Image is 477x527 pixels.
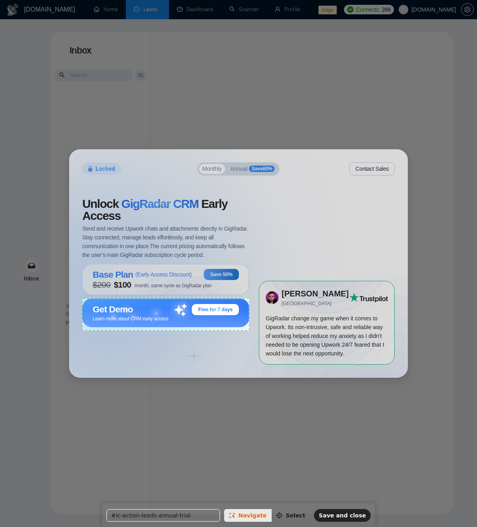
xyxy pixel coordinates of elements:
button: AnnualSave60% [227,164,278,174]
span: /month, same cycle as GigRadar plan [134,283,212,288]
span: Send and receive Upwork chats and attachments directly in GigRadar. Stay connected, manage leads ... [82,224,249,259]
span: Annual [230,166,248,172]
span: Get Demo [93,304,133,315]
span: GigRadar change my game when it comes to Upwork. Its non-intrusive, safe and reliable way of work... [266,315,384,357]
button: Contact Sales [350,162,395,176]
span: [GEOGRAPHIC_DATA] [282,300,350,308]
button: Base Plan(Early Access Discount)Save 50%$200$100/month, same cycle as GigRadar plan [82,264,249,298]
span: $ 200 [93,280,111,290]
span: Save 60 % [249,166,275,172]
button: Get DemoFree for 7 daysLearn more about CRM early access [82,298,249,330]
span: Learn more about CRM early access [93,316,169,322]
span: Locked [95,164,115,173]
span: Base Plan [93,269,133,280]
span: GigRadar CRM [121,197,199,210]
span: Save 50% [210,271,233,278]
span: $ 100 [114,280,131,290]
a: Navigate [122,6,170,18]
a: Select [169,6,208,18]
span: Monthly [202,166,222,172]
span: Unlock Early Access [82,198,249,222]
button: Monthly [199,164,225,174]
img: Trust Pilot [350,293,388,302]
span: ( Early Access Discount ) [135,271,192,278]
button: Save and close [212,6,268,18]
img: 73x73.png [266,291,278,304]
input: Enter a CSS selector [4,6,118,18]
strong: [PERSON_NAME] [282,289,349,298]
span: Free for 7 days [198,306,233,313]
span: Save and close [217,9,264,15]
